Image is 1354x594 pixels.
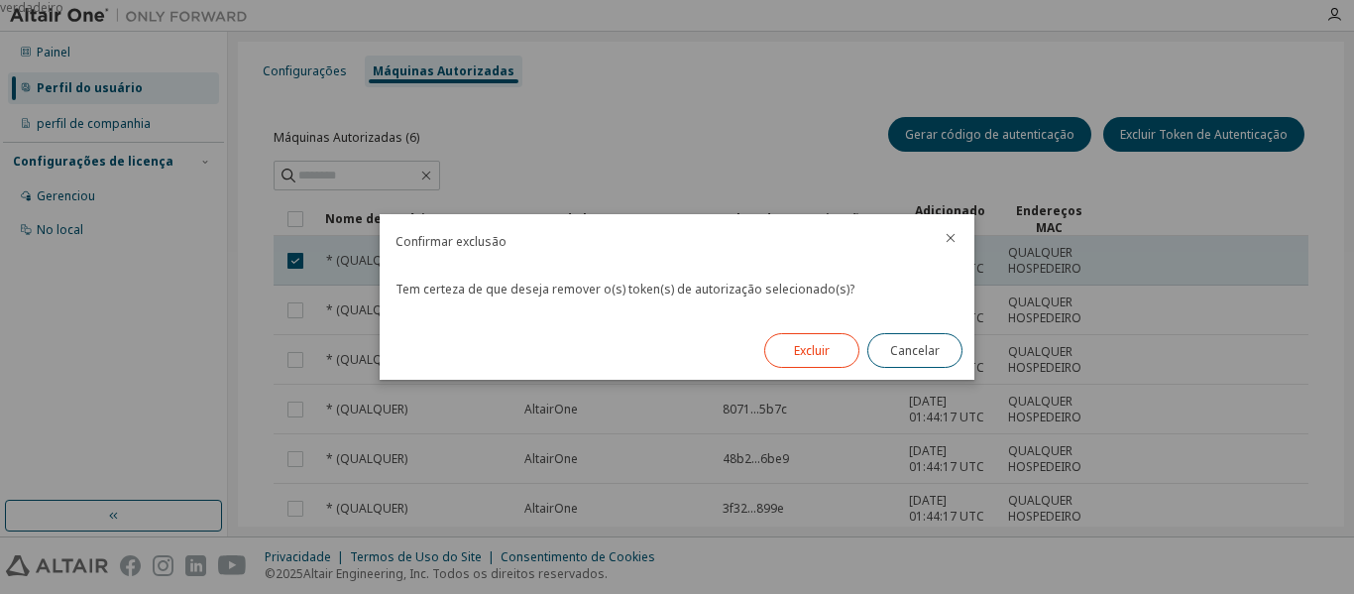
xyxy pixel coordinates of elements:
[395,281,854,297] font: Tem certeza de que deseja remover o(s) token(s) de autorização selecionado(s)?
[867,333,962,368] button: Cancelar
[943,230,959,246] button: fechar
[395,233,507,250] font: Confirmar exclusão
[794,342,830,359] font: Excluir
[764,333,859,368] button: Excluir
[890,342,940,359] font: Cancelar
